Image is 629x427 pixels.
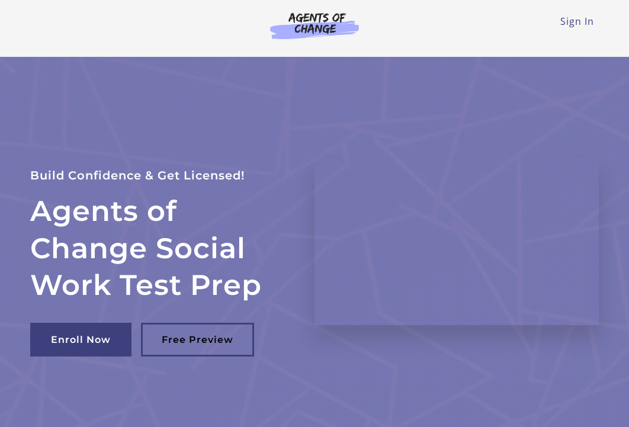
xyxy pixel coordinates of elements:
h2: Agents of Change Social Work Test Prep [30,192,296,303]
a: Enroll Now [30,323,131,357]
img: Agents of Change Logo [258,12,371,39]
p: Build Confidence & Get Licensed! [30,166,296,185]
a: Sign In [560,15,594,28]
a: Free Preview [141,323,254,357]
